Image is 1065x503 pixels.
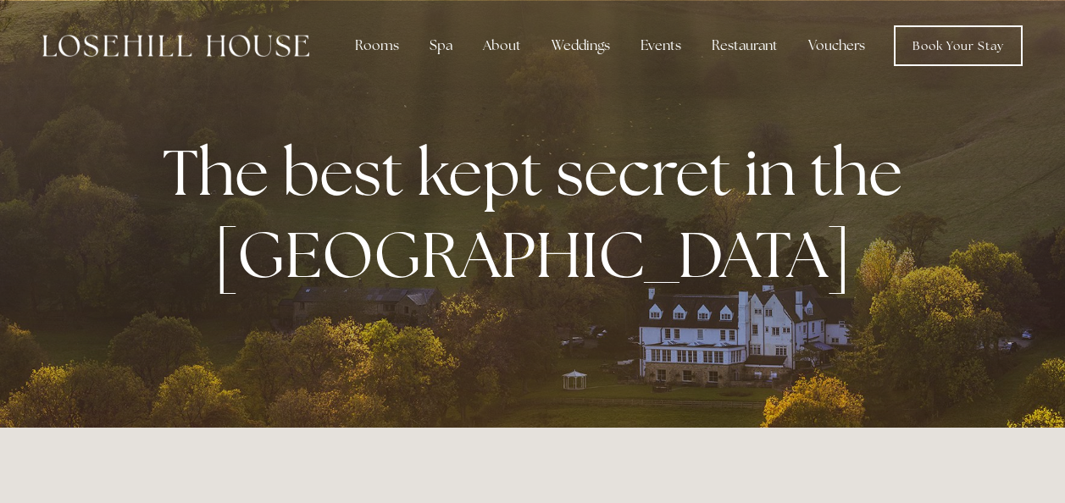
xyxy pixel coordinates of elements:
img: Losehill House [42,35,309,57]
strong: The best kept secret in the [GEOGRAPHIC_DATA] [163,130,916,296]
div: Restaurant [698,29,791,63]
div: Rooms [341,29,413,63]
div: Events [627,29,695,63]
div: Weddings [538,29,624,63]
a: Vouchers [795,29,879,63]
div: Spa [416,29,466,63]
a: Book Your Stay [894,25,1023,66]
div: About [469,29,535,63]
